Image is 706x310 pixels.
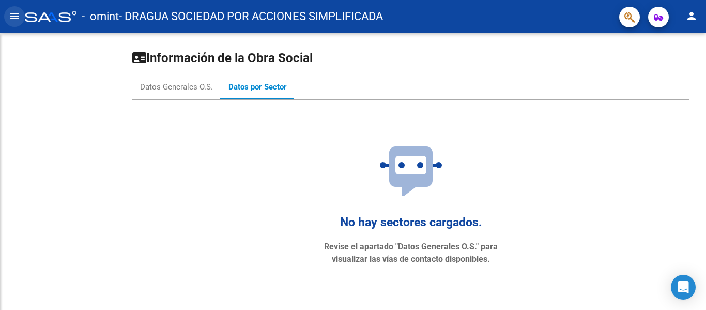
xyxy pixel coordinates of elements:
[685,10,698,22] mat-icon: person
[140,81,213,93] div: Datos Generales O.S.
[8,10,21,22] mat-icon: menu
[132,50,689,66] h1: Información de la Obra Social
[340,213,482,232] h2: No hay sectores cargados.
[671,275,696,300] div: Open Intercom Messenger
[228,81,287,93] div: Datos por Sector
[82,5,119,28] span: - omint
[119,5,383,28] span: - DRAGUA SOCIEDAD POR ACCIONES SIMPLIFICADA
[323,241,499,265] p: Revise el apartado "Datos Generales O.S." para visualizar las vías de contacto disponibles.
